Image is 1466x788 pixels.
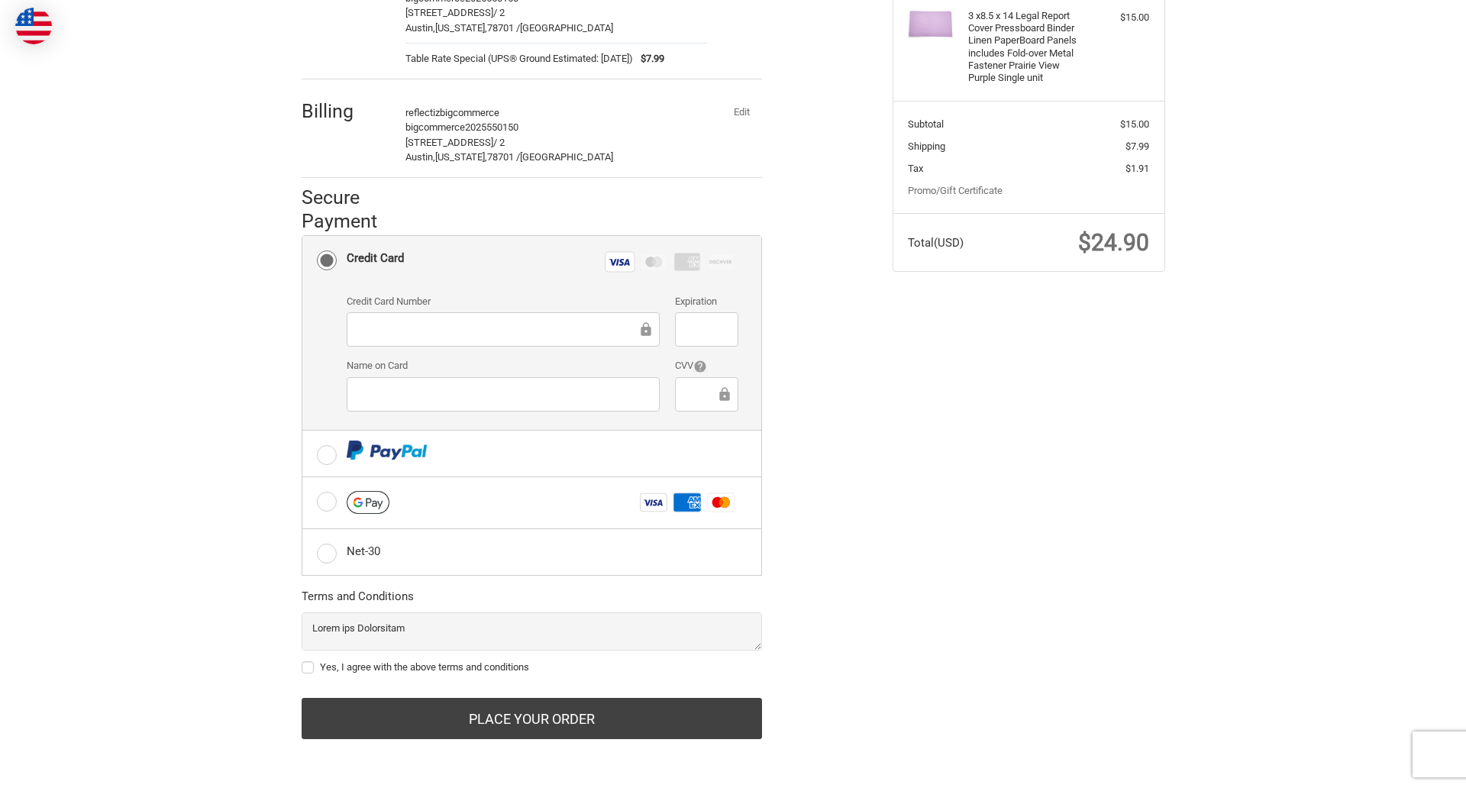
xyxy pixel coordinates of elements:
[675,358,738,373] label: CVV
[1125,163,1149,174] span: $1.91
[493,7,505,18] span: / 2
[686,321,728,338] iframe: Secure Credit Card Frame - Expiration Date
[347,294,660,309] label: Credit Card Number
[633,51,664,66] span: $7.99
[347,441,427,460] img: PayPal icon
[908,118,944,130] span: Subtotal
[347,491,389,514] img: Google Pay icon
[405,151,435,163] span: Austin,
[347,358,660,373] label: Name on Card
[405,107,440,118] span: reflectiz
[440,107,499,118] span: bigcommerce
[405,51,633,66] span: Table Rate Special (UPS® Ground Estimated: [DATE])
[405,137,493,148] span: [STREET_ADDRESS]
[302,99,391,123] h2: Billing
[302,661,762,673] label: Yes, I agree with the above terms and conditions
[302,588,414,612] legend: Terms and Conditions
[465,121,518,133] span: 2025550150
[357,386,649,403] iframe: Secure Credit Card Frame - Cardholder Name
[686,386,716,403] iframe: Secure Credit Card Frame - CVV
[908,140,945,152] span: Shipping
[908,163,923,174] span: Tax
[487,151,520,163] span: 78701 /
[435,151,487,163] span: [US_STATE],
[675,294,738,309] label: Expiration
[487,22,520,34] span: 78701 /
[520,151,613,163] span: [GEOGRAPHIC_DATA]
[1089,10,1149,25] div: $15.00
[493,137,505,148] span: / 2
[908,185,1003,196] a: Promo/Gift Certificate
[302,698,762,739] button: Place Your Order
[1125,140,1149,152] span: $7.99
[347,246,404,271] div: Credit Card
[1078,229,1149,256] span: $24.90
[405,7,493,18] span: [STREET_ADDRESS]
[92,7,138,21] span: Checkout
[405,121,465,133] span: bigcommerce
[1120,118,1149,130] span: $15.00
[722,102,762,123] button: Edit
[968,10,1085,85] h4: 3 x 8.5 x 14 Legal Report Cover Pressboard Binder Linen PaperBoard Panels includes Fold-over Meta...
[302,612,762,651] textarea: Lorem ips Dolorsitam Consectet adipisc Elit sed doei://tem.45i14.utl Etdolor ma aliq://eni.66a14....
[520,22,613,34] span: [GEOGRAPHIC_DATA]
[302,186,405,234] h2: Secure Payment
[15,8,52,44] img: duty and tax information for United States
[908,236,964,250] span: Total (USD)
[357,321,638,338] iframe: Secure Credit Card Frame - Credit Card Number
[347,539,380,564] div: Net-30
[405,22,435,34] span: Austin,
[435,22,487,34] span: [US_STATE],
